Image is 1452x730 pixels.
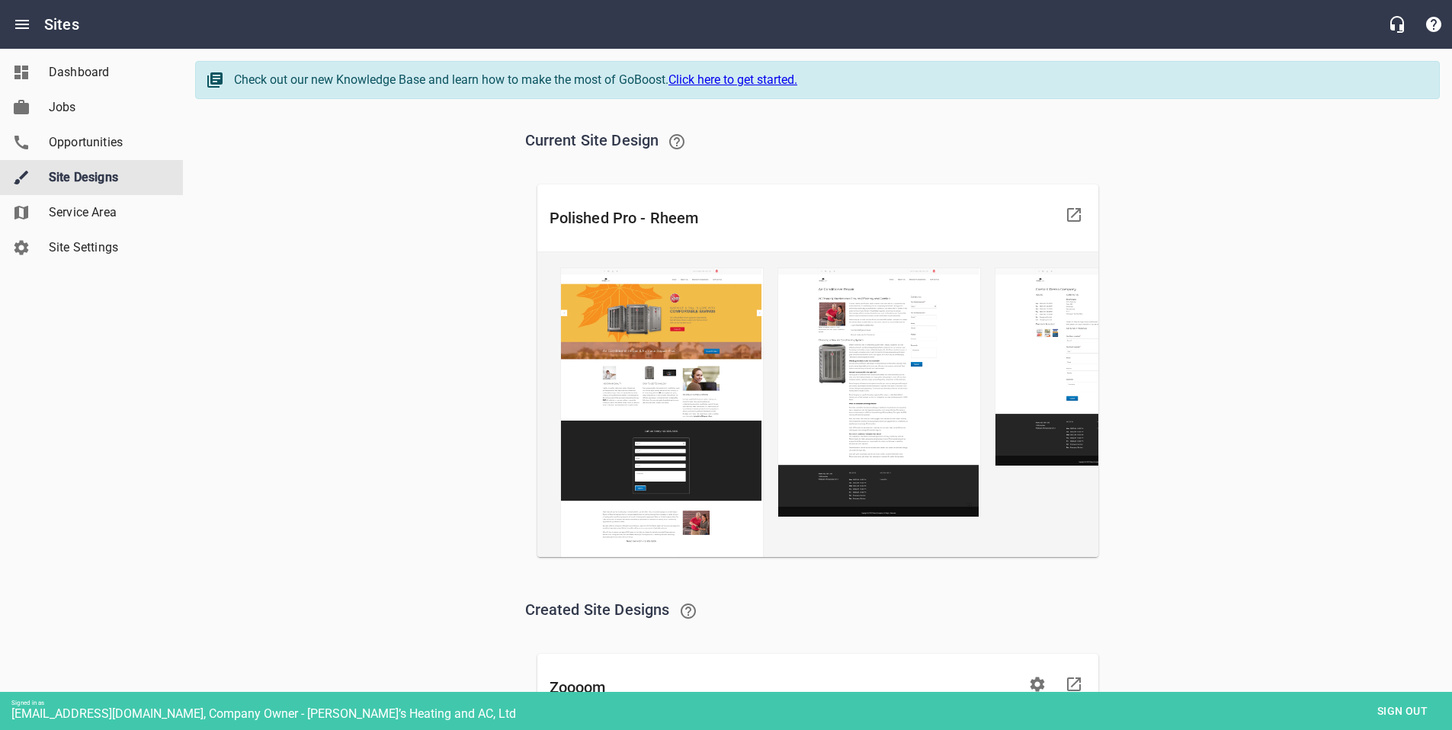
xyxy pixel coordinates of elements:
[1379,6,1415,43] button: Live Chat
[777,267,981,517] img: polished-pro-rheem-ac-repair.png
[1370,702,1434,721] span: Sign out
[49,203,165,222] span: Service Area
[525,123,1111,160] h6: Current Site Design
[234,71,1424,89] div: Check out our new Knowledge Base and learn how to make the most of GoBoost.
[670,593,707,629] a: Learn about switching Site Designs
[49,168,165,187] span: Site Designs
[49,98,165,117] span: Jobs
[49,133,165,152] span: Opportunities
[1364,697,1441,725] button: Sign out
[668,72,797,87] a: Click here to get started.
[550,675,1019,700] h6: Zoooom
[49,239,165,257] span: Site Settings
[659,123,695,160] a: Learn about our recommended Site updates
[1415,6,1452,43] button: Support Portal
[525,593,1111,629] h6: Created Site Designs
[4,6,40,43] button: Open drawer
[1019,666,1056,703] button: Edit Site Settings
[550,206,1056,230] h6: Polished Pro - Rheem
[995,267,1198,466] img: polished-pro-rheem-contact-us.png
[49,63,165,82] span: Dashboard
[560,267,764,646] img: polished-pro-rheem.png
[11,700,1452,706] div: Signed in as
[1056,197,1092,233] a: Visit Site
[1056,666,1092,703] a: Visit Site
[11,706,1452,721] div: [EMAIL_ADDRESS][DOMAIN_NAME], Company Owner - [PERSON_NAME]’s Heating and AC, Ltd
[44,12,79,37] h6: Sites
